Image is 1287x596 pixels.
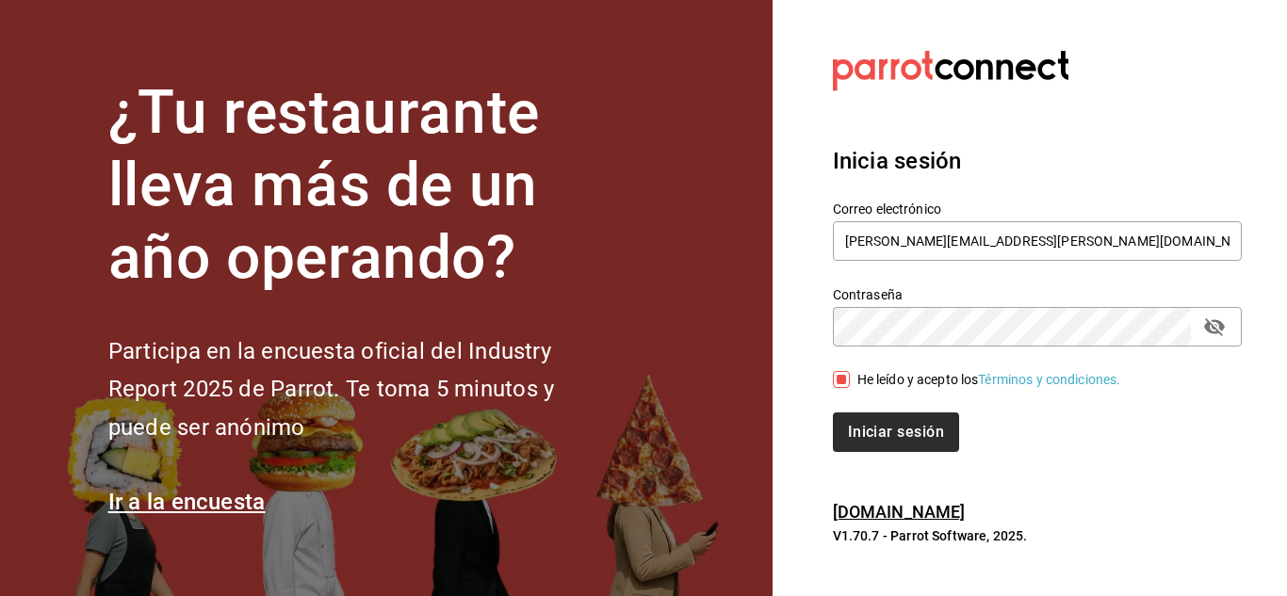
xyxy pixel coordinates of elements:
label: Contraseña [833,288,1242,301]
button: Iniciar sesión [833,412,959,452]
h3: Inicia sesión [833,144,1242,178]
h1: ¿Tu restaurante lleva más de un año operando? [108,77,617,294]
a: [DOMAIN_NAME] [833,502,966,522]
input: Ingresa tu correo electrónico [833,221,1242,261]
a: Ir a la encuesta [108,489,266,515]
h2: Participa en la encuesta oficial del Industry Report 2025 de Parrot. Te toma 5 minutos y puede se... [108,332,617,447]
label: Correo electrónico [833,202,1242,216]
div: He leído y acepto los [857,370,1121,390]
p: V1.70.7 - Parrot Software, 2025. [833,526,1242,545]
a: Términos y condiciones. [978,372,1120,387]
button: passwordField [1198,311,1230,343]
